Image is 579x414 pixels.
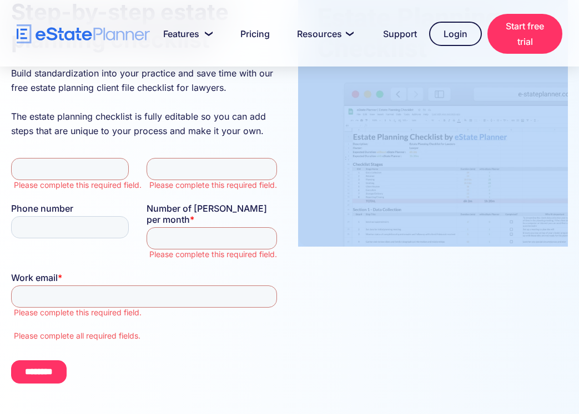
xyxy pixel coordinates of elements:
label: Please complete this required field. [3,153,270,163]
a: Pricing [227,23,278,45]
label: Please complete this required field. [138,25,271,35]
a: Login [429,22,482,46]
iframe: Form 0 [11,155,281,392]
span: Number of [PERSON_NAME] per month [135,48,256,70]
a: Start free trial [487,14,562,54]
label: Please complete all required fields. [3,176,270,186]
a: Support [370,23,424,45]
a: Resources [284,23,364,45]
a: Features [150,23,221,45]
label: Please complete this required field. [138,95,271,105]
p: Build standardization into your practice and save time with our free estate planning client file ... [11,66,281,138]
a: home [17,24,150,44]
